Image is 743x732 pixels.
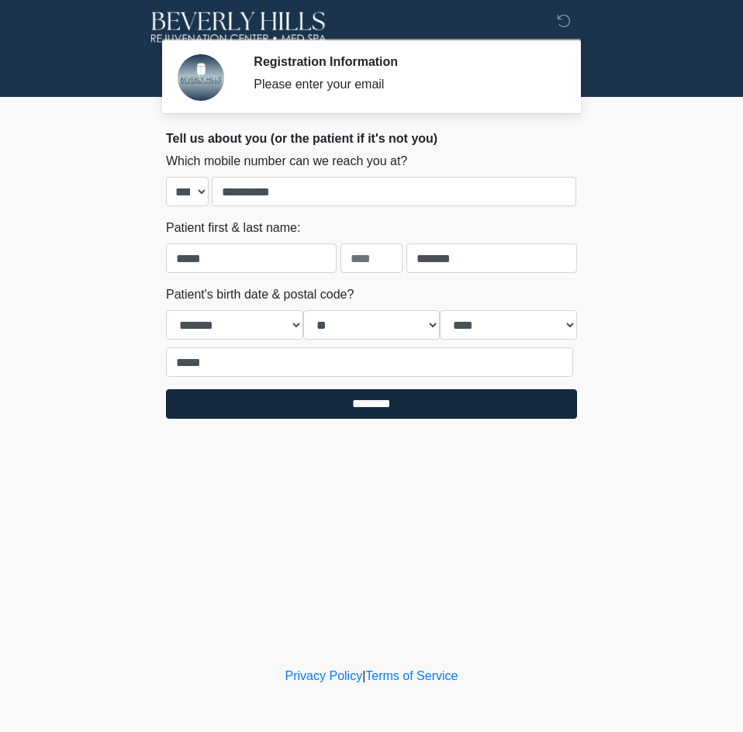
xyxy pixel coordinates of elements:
[362,669,365,682] a: |
[166,219,300,237] label: Patient first & last name:
[254,54,554,69] h2: Registration Information
[285,669,363,682] a: Privacy Policy
[365,669,458,682] a: Terms of Service
[150,12,327,43] img: Beverly Hills Rejuvenation Center - Flower Mound & Southlake Logo
[166,285,354,304] label: Patient's birth date & postal code?
[254,75,554,94] div: Please enter your email
[166,152,407,171] label: Which mobile number can we reach you at?
[166,131,577,146] h2: Tell us about you (or the patient if it's not you)
[178,54,224,101] img: Agent Avatar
